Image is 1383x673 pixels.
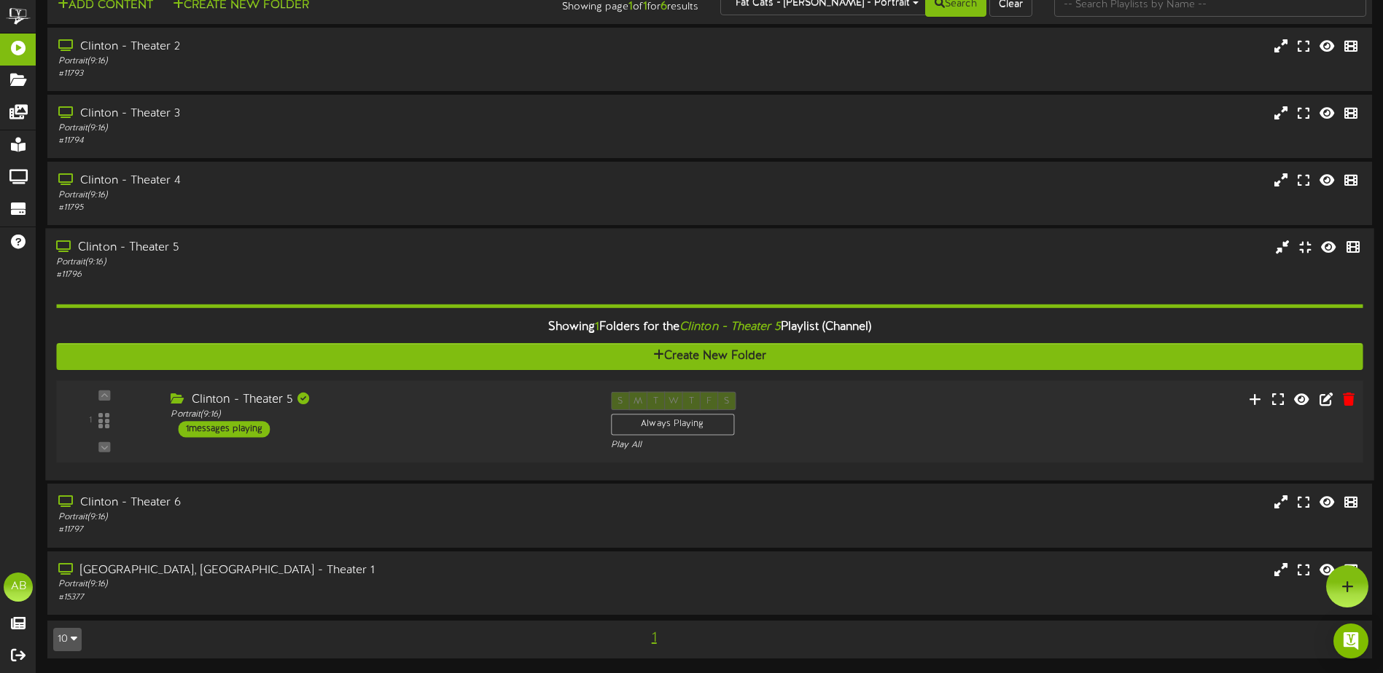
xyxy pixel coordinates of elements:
[611,439,919,452] div: Play All
[648,630,661,646] span: 1
[58,122,588,135] div: Portrait ( 9:16 )
[4,572,33,602] div: AB
[58,173,588,189] div: Clinton - Theater 4
[58,68,588,80] div: # 11793
[58,202,588,214] div: # 11795
[56,256,588,269] div: Portrait ( 9:16 )
[1333,623,1368,658] div: Open Intercom Messenger
[171,392,588,409] div: Clinton - Theater 5
[58,578,588,591] div: Portrait ( 9:16 )
[56,343,1363,370] button: Create New Folder
[58,562,588,579] div: [GEOGRAPHIC_DATA], [GEOGRAPHIC_DATA] - Theater 1
[58,495,588,511] div: Clinton - Theater 6
[56,240,588,256] div: Clinton - Theater 5
[58,591,588,604] div: # 15377
[58,511,588,524] div: Portrait ( 9:16 )
[53,628,82,651] button: 10
[58,106,588,122] div: Clinton - Theater 3
[58,39,588,55] div: Clinton - Theater 2
[595,320,599,334] span: 1
[171,409,588,421] div: Portrait ( 9:16 )
[58,55,588,68] div: Portrait ( 9:16 )
[45,312,1374,343] div: Showing Folders for the Playlist (Channel)
[179,421,270,437] div: 1 messages playing
[679,320,780,334] i: Clinton - Theater 5
[58,524,588,536] div: # 11797
[611,414,734,436] div: Always Playing
[58,189,588,202] div: Portrait ( 9:16 )
[58,135,588,147] div: # 11794
[56,269,588,281] div: # 11796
